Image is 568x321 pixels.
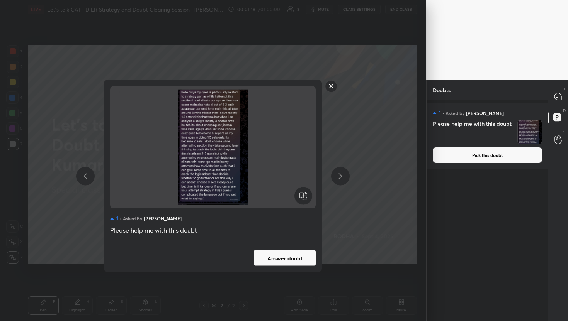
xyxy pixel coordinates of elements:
[120,215,142,223] h5: • Asked by
[254,250,316,266] button: Answer doubt
[119,90,306,205] img: 1757003751AD3BPP.jpg
[563,129,566,135] p: G
[427,80,457,100] p: Doubts
[563,108,566,113] p: D
[518,120,542,144] img: 1757003751AD3BPP.jpg
[427,100,548,321] div: grid
[433,120,514,144] h4: Please help me with this doubt
[144,215,182,223] h5: [PERSON_NAME]
[116,215,118,221] h5: 1
[439,110,441,116] h5: 1
[433,147,542,163] button: Pick this doubt
[466,110,504,117] h5: [PERSON_NAME]
[110,226,316,235] div: Please help me with this doubt
[442,110,464,117] h5: • Asked by
[563,86,566,92] p: T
